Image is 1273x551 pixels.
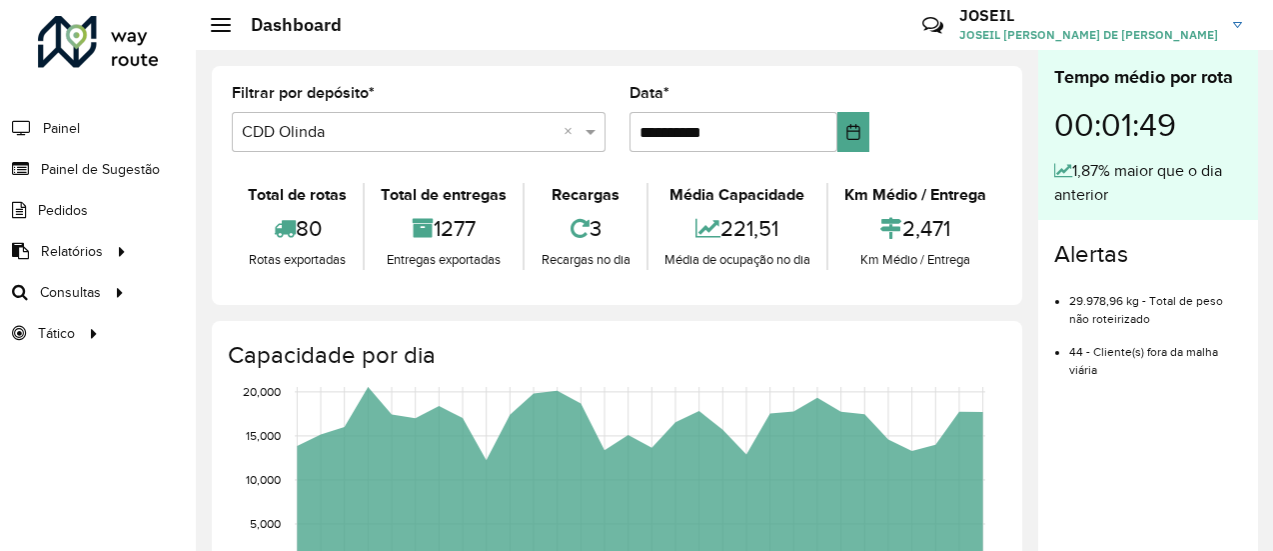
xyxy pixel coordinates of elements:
h4: Capacidade por dia [228,341,1002,370]
span: Pedidos [38,200,88,221]
label: Data [630,81,669,105]
div: Recargas [530,183,640,207]
span: Painel de Sugestão [41,159,160,180]
h3: JOSEIL [959,6,1218,25]
span: Painel [43,118,80,139]
h4: Alertas [1054,240,1242,269]
div: Rotas exportadas [237,250,358,270]
div: 80 [237,207,358,250]
div: 1,87% maior que o dia anterior [1054,159,1242,207]
div: Km Médio / Entrega [833,183,997,207]
div: Média Capacidade [653,183,821,207]
li: 29.978,96 kg - Total de peso não roteirizado [1069,277,1242,328]
div: 221,51 [653,207,821,250]
div: Total de entregas [370,183,518,207]
div: 1277 [370,207,518,250]
div: Total de rotas [237,183,358,207]
div: 2,471 [833,207,997,250]
label: Filtrar por depósito [232,81,375,105]
text: 15,000 [246,429,281,442]
div: Tempo médio por rota [1054,64,1242,91]
span: Relatórios [41,241,103,262]
text: 20,000 [243,385,281,398]
span: JOSEIL [PERSON_NAME] DE [PERSON_NAME] [959,26,1218,44]
div: Km Médio / Entrega [833,250,997,270]
div: Recargas no dia [530,250,640,270]
li: 44 - Cliente(s) fora da malha viária [1069,328,1242,379]
text: 5,000 [250,517,281,530]
span: Tático [38,323,75,344]
h2: Dashboard [231,14,342,36]
div: Média de ocupação no dia [653,250,821,270]
div: 00:01:49 [1054,91,1242,159]
a: Contato Rápido [911,4,954,47]
button: Choose Date [837,112,869,152]
div: Entregas exportadas [370,250,518,270]
span: Clear all [564,120,581,144]
text: 10,000 [246,473,281,486]
div: 3 [530,207,640,250]
span: Consultas [40,282,101,303]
